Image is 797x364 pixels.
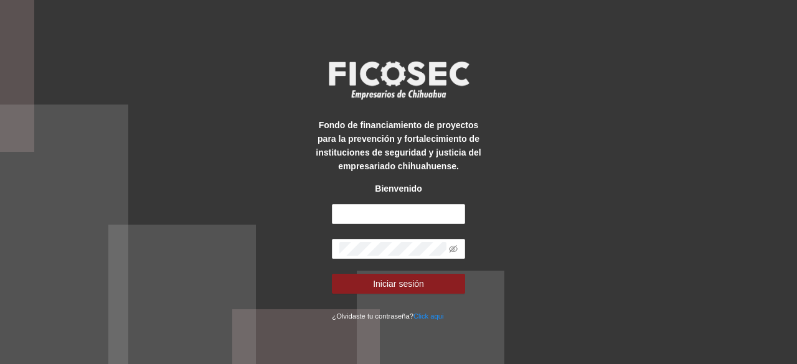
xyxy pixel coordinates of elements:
img: logo [321,57,476,103]
small: ¿Olvidaste tu contraseña? [332,312,443,320]
a: Click aqui [413,312,444,320]
span: eye-invisible [449,245,458,253]
span: Iniciar sesión [373,277,424,291]
strong: Bienvenido [375,184,422,194]
button: Iniciar sesión [332,274,465,294]
strong: Fondo de financiamiento de proyectos para la prevención y fortalecimiento de instituciones de seg... [316,120,481,171]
